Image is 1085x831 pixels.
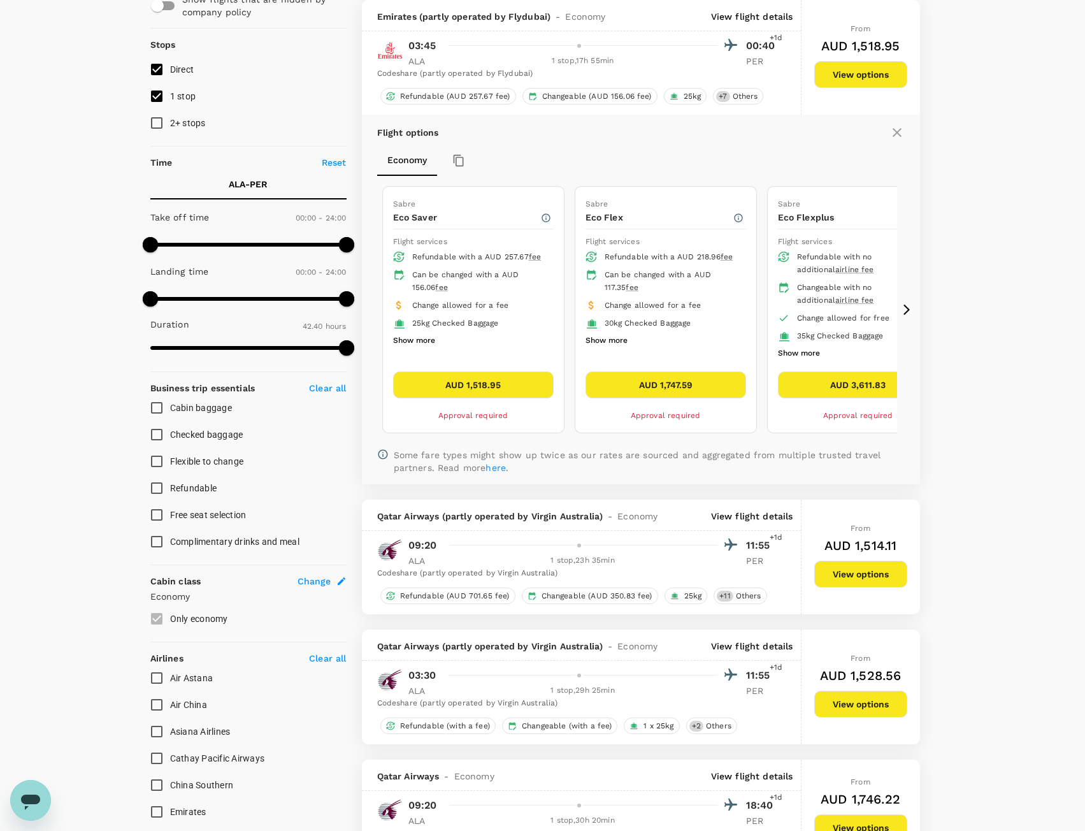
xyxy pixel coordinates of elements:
div: Refundable (with a fee) [380,718,496,734]
div: Changeable (with a fee) [502,718,617,734]
p: Economy [150,590,347,603]
p: 00:40 [746,38,778,54]
span: +1d [770,32,782,45]
p: View flight details [711,770,793,783]
span: +1d [770,531,782,544]
p: ALA [408,684,440,697]
span: Emirates [170,807,206,817]
span: fee [626,283,638,292]
span: From [851,24,870,33]
p: PER [746,55,778,68]
span: Only economy [170,614,228,624]
p: 09:20 [408,798,437,813]
div: Codeshare (partly operated by Flydubai) [377,68,778,80]
p: 03:30 [408,668,436,683]
span: +1d [770,661,782,674]
p: ALA [408,814,440,827]
span: Qatar Airways (partly operated by Virgin Australia) [377,640,603,653]
span: Approval required [823,411,893,420]
button: View options [814,561,907,588]
p: View flight details [711,510,793,523]
span: 35kg Checked Baggage [797,331,884,340]
span: From [851,777,870,786]
div: Refundable (AUD 257.67 fee) [380,88,516,105]
span: Changeable (with a fee) [517,721,617,732]
span: Asiana Airlines [170,726,231,737]
span: Economy [617,510,657,523]
p: Clear all [309,652,346,665]
span: 1 x 25kg [638,721,679,732]
span: Refundable (with a fee) [395,721,495,732]
p: View flight details [711,640,793,653]
span: airline fee [835,296,874,305]
span: 25kg Checked Baggage [412,319,499,328]
button: View options [814,691,907,718]
span: + 7 [716,91,729,102]
div: 1 x 25kg [624,718,679,734]
span: Refundable (AUD 257.67 fee) [395,91,515,102]
img: QR [377,797,403,823]
button: Show more [586,333,628,349]
span: 1 stop [170,91,196,101]
button: View options [814,61,907,88]
h6: AUD 1,746.22 [821,789,900,809]
div: Can be changed with a AUD 156.06 [412,269,543,294]
span: Flexible to change [170,456,244,466]
div: 25kg [665,588,708,604]
p: Eco Flexplus [778,211,925,224]
span: Approval required [438,411,508,420]
span: Flight services [586,237,640,246]
p: 11:55 [746,668,778,683]
span: + 2 [689,721,703,732]
span: Qatar Airways (partly operated by Virgin Australia) [377,510,603,523]
div: Changeable (AUD 350.83 fee) [522,588,658,604]
span: Change allowed for a fee [412,301,509,310]
h6: AUD 1,518.95 [821,36,900,56]
p: 03:45 [408,38,436,54]
span: China Southern [170,780,234,790]
span: Others [728,91,763,102]
span: From [851,654,870,663]
span: Sabre [778,199,801,208]
span: Economy [454,770,494,783]
span: Changeable (AUD 156.06 fee) [537,91,657,102]
span: Refundable (AUD 701.65 fee) [395,591,515,602]
span: fee [529,252,541,261]
img: QR [377,537,403,563]
p: Take off time [150,211,210,224]
span: - [439,770,454,783]
p: Reset [322,156,347,169]
strong: Stops [150,40,176,50]
span: Sabre [586,199,608,208]
button: AUD 1,747.59 [586,372,746,398]
img: QR [377,667,403,693]
p: 09:20 [408,538,437,553]
span: 00:00 - 24:00 [296,213,347,222]
img: EK [377,38,403,63]
span: Checked baggage [170,430,243,440]
span: 30kg Checked Baggage [605,319,691,328]
span: Flight services [393,237,447,246]
div: Codeshare (partly operated by Virgin Australia) [377,697,778,710]
button: AUD 3,611.83 [778,372,938,398]
p: Eco Flex [586,211,733,224]
div: Changeable with no additional [797,282,928,307]
div: Codeshare (partly operated by Virgin Australia) [377,567,778,580]
span: 00:00 - 24:00 [296,268,347,277]
div: Refundable with a AUD 257.67 [412,251,543,264]
div: +11Others [714,588,766,604]
p: Duration [150,318,189,331]
div: Refundable with no additional [797,251,928,277]
button: Show more [778,345,820,362]
span: From [851,524,870,533]
div: 1 stop , 29h 25min [448,684,718,697]
iframe: Button to launch messaging window [10,780,51,821]
p: Some fare types might show up twice as our rates are sourced and aggregated from multiple trusted... [394,449,905,474]
span: Air China [170,700,207,710]
span: Others [731,591,766,602]
div: 1 stop , 17h 55min [448,55,718,68]
span: - [550,10,565,23]
span: 42.40 hours [303,322,347,331]
span: Economy [617,640,657,653]
div: Refundable with a AUD 218.96 [605,251,736,264]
